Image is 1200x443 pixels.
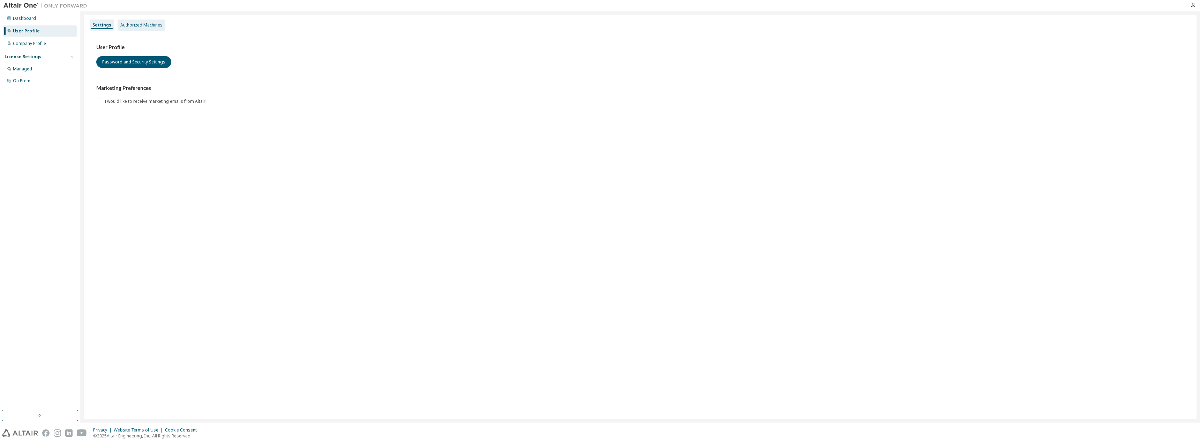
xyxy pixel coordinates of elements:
img: facebook.svg [42,429,50,437]
img: instagram.svg [54,429,61,437]
div: Settings [92,22,111,28]
img: linkedin.svg [65,429,73,437]
div: Privacy [93,427,114,433]
div: Managed [13,66,32,72]
h3: User Profile [96,44,1184,51]
img: youtube.svg [77,429,87,437]
div: On Prem [13,78,30,84]
img: Altair One [3,2,91,9]
button: Password and Security Settings [96,56,171,68]
label: I would like to receive marketing emails from Altair [105,97,207,106]
div: Authorized Machines [120,22,163,28]
div: User Profile [13,28,40,34]
div: Cookie Consent [165,427,201,433]
p: © 2025 Altair Engineering, Inc. All Rights Reserved. [93,433,201,439]
div: Company Profile [13,41,46,46]
div: License Settings [5,54,42,60]
img: altair_logo.svg [2,429,38,437]
div: Website Terms of Use [114,427,165,433]
h3: Marketing Preferences [96,85,1184,92]
div: Dashboard [13,16,36,21]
